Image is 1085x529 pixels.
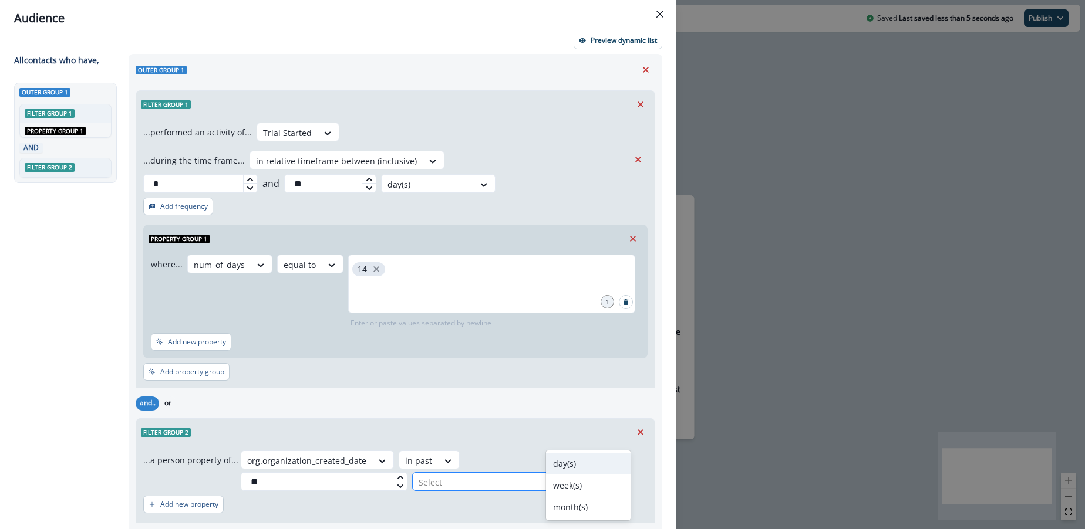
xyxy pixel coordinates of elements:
p: Add new property [168,338,226,346]
span: Outer group 1 [19,88,70,97]
p: where... [151,258,183,270]
button: Preview dynamic list [574,32,662,49]
p: ...performed an activity of... [143,126,252,138]
span: Property group 1 [149,235,210,243]
button: close [370,263,382,275]
button: Close [651,5,669,23]
button: Add property group [143,363,230,381]
p: ...during the time frame... [143,154,245,167]
button: Add frequency [143,198,213,215]
span: Filter group 1 [141,100,191,109]
p: Add property group [160,368,224,376]
p: Add frequency [160,202,208,211]
p: Add new property [160,500,218,508]
span: Filter group 2 [25,163,75,172]
button: and.. [136,396,159,411]
span: Filter group 2 [141,428,191,437]
p: Enter or paste values separated by newline [348,318,494,328]
button: Remove [624,230,642,247]
span: Outer group 1 [136,66,187,74]
button: Remove [629,151,648,168]
div: day(s) [546,453,631,474]
div: 1 [601,295,614,308]
p: 14 [358,264,367,274]
button: Add new property [143,496,224,513]
p: ...a person property of... [143,454,238,466]
button: Add new property [151,333,231,351]
span: Property group 1 [25,127,86,135]
p: Preview dynamic list [591,36,657,45]
p: AND [22,143,41,153]
button: Remove [636,61,655,79]
p: All contact s who have, [14,54,99,66]
div: month(s) [546,496,631,518]
div: week(s) [546,474,631,496]
p: and [262,177,279,191]
button: Search [619,295,633,309]
button: Remove [631,423,650,441]
div: Audience [14,9,662,27]
button: Remove [631,96,650,113]
span: Filter group 1 [25,109,75,118]
button: or [159,396,177,411]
